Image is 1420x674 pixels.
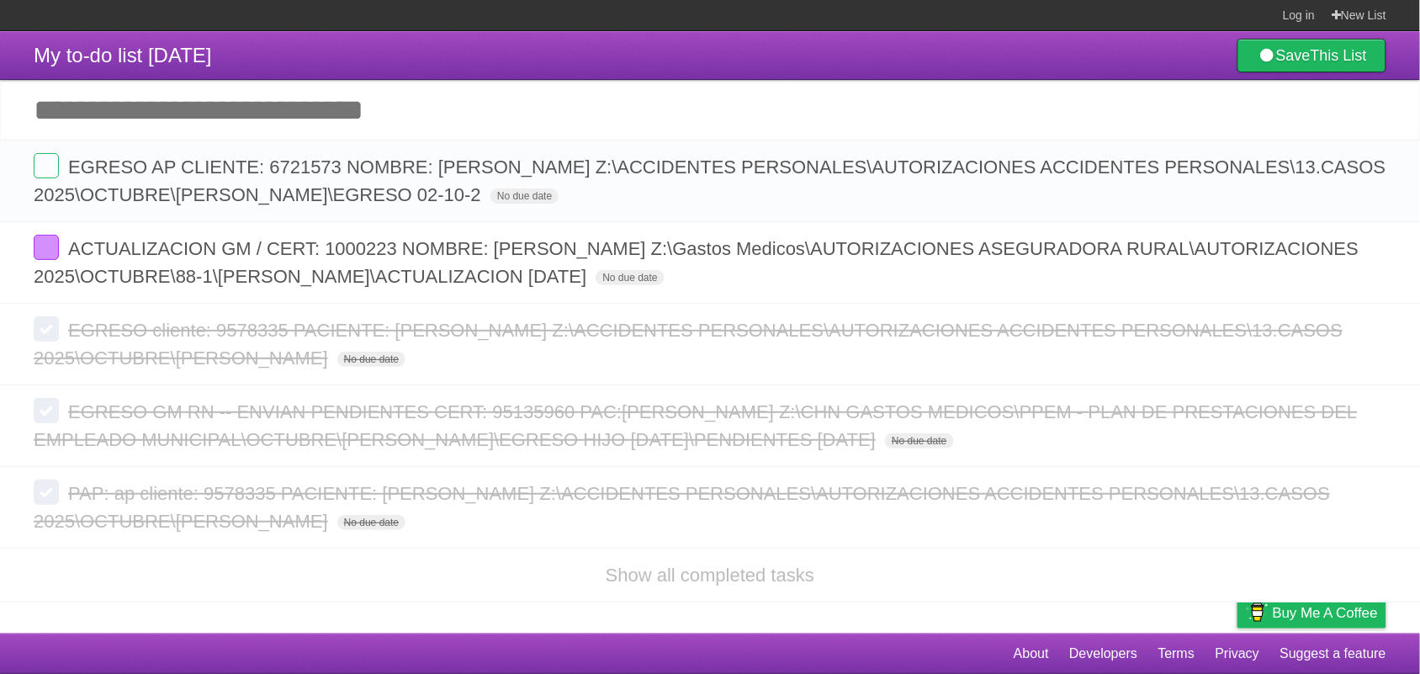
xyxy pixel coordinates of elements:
[1246,598,1269,627] img: Buy me a coffee
[337,515,405,530] span: No due date
[606,565,814,586] a: Show all completed tasks
[1014,638,1049,670] a: About
[34,401,1358,450] span: EGRESO GM RN -- ENVIAN PENDIENTES CERT: 95135960 PAC:[PERSON_NAME] Z:\CHN GASTOS MEDICOS\PPEM - P...
[34,235,59,260] label: Done
[1069,638,1137,670] a: Developers
[596,270,664,285] span: No due date
[34,157,1386,205] span: EGRESO AP CLIENTE: 6721573 NOMBRE: [PERSON_NAME] Z:\ACCIDENTES PERSONALES\AUTORIZACIONES ACCIDENT...
[490,188,559,204] span: No due date
[885,433,953,448] span: No due date
[34,398,59,423] label: Done
[1280,638,1386,670] a: Suggest a feature
[1311,47,1367,64] b: This List
[34,316,59,342] label: Done
[1273,598,1378,628] span: Buy me a coffee
[34,320,1343,369] span: EGRESO cliente: 9578335 PACIENTE: [PERSON_NAME] Z:\ACCIDENTES PERSONALES\AUTORIZACIONES ACCIDENTE...
[337,352,405,367] span: No due date
[1158,638,1195,670] a: Terms
[34,483,1330,532] span: PAP: ap cliente: 9578335 PACIENTE: [PERSON_NAME] Z:\ACCIDENTES PERSONALES\AUTORIZACIONES ACCIDENT...
[1216,638,1259,670] a: Privacy
[34,44,212,66] span: My to-do list [DATE]
[1237,597,1386,629] a: Buy me a coffee
[34,480,59,505] label: Done
[1237,39,1386,72] a: SaveThis List
[34,238,1359,287] span: ACTUALIZACION GM / CERT: 1000223 NOMBRE: [PERSON_NAME] Z:\Gastos Medicos\AUTORIZACIONES ASEGURADO...
[34,153,59,178] label: Done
